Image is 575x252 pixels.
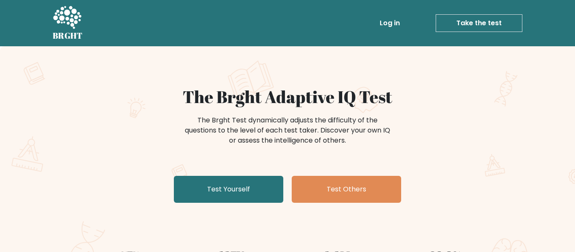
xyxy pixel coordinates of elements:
[182,115,393,146] div: The Brght Test dynamically adjusts the difficulty of the questions to the level of each test take...
[53,31,83,41] h5: BRGHT
[53,3,83,43] a: BRGHT
[292,176,401,203] a: Test Others
[82,87,493,107] h1: The Brght Adaptive IQ Test
[174,176,283,203] a: Test Yourself
[436,14,522,32] a: Take the test
[376,15,403,32] a: Log in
